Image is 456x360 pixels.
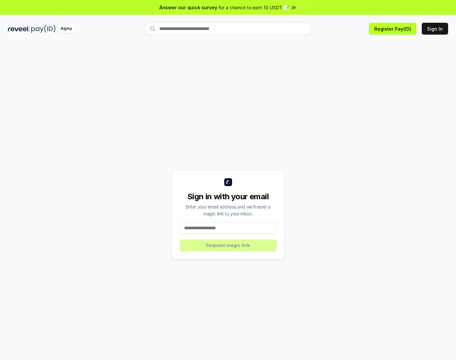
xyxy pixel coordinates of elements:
[159,4,217,11] span: Answer our quick survey
[180,191,277,202] div: Sign in with your email
[8,25,30,33] img: reveel_dark
[422,23,448,35] button: Sign In
[219,4,289,11] span: for a chance to earn 10 USDT 📝
[57,25,75,33] div: Alpha
[369,23,416,35] button: Register Pay(ID)
[31,25,56,33] img: pay_id
[180,203,277,217] div: Enter your email address and we’ll send a magic link to your inbox.
[224,178,232,186] img: logo_small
